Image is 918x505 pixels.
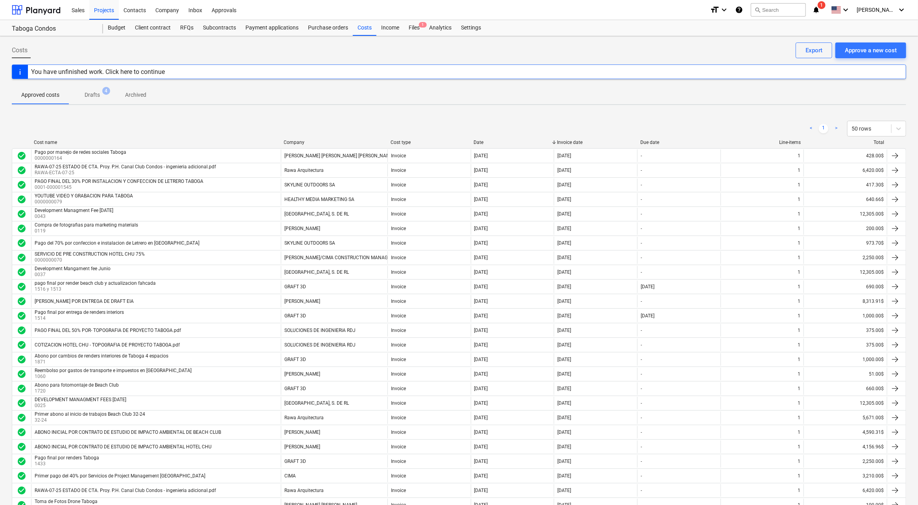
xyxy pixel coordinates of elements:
[391,255,406,260] div: Invoice
[35,382,119,388] div: Abono para fotomontaje de Beach Club
[845,45,897,55] div: Approve a new cost
[798,415,800,420] div: 1
[284,328,356,333] div: SOLUCIONES DE INGENIERIA RDJ
[879,467,918,505] iframe: Chat Widget
[35,455,99,461] div: Pago final por renders Taboga
[404,20,424,36] a: Files1
[804,382,887,395] div: 660.00$
[17,238,26,248] div: Invoice was approved
[557,197,571,202] div: [DATE]
[35,228,140,234] p: 0119
[798,153,800,159] div: 1
[17,253,26,262] span: check_circle
[175,20,198,36] div: RFQs
[557,371,571,377] div: [DATE]
[17,340,26,350] div: Invoice was approved
[641,313,654,319] div: [DATE]
[35,315,125,322] p: 1514
[284,182,335,188] div: SKYLINE OUTDOORS SA
[557,415,571,420] div: [DATE]
[804,353,887,366] div: 1,000.00$
[641,153,642,159] div: -
[557,226,571,231] div: [DATE]
[391,328,406,333] div: Invoice
[424,20,456,36] div: Analytics
[35,251,145,257] div: SERVICIO DE PRE CONSTRUCTION HOTEL CHU 75%
[419,22,427,28] span: 1
[806,45,822,55] div: Export
[641,226,642,231] div: -
[804,484,887,497] div: 6,420.00$
[812,5,820,15] i: notifications
[641,182,642,188] div: -
[17,209,26,219] span: check_circle
[641,255,642,260] div: -
[376,20,404,36] div: Income
[391,415,406,420] div: Invoice
[35,402,128,409] p: 0025
[474,211,488,217] div: [DATE]
[35,359,170,365] p: 1871
[35,179,203,184] div: PAGO FINAL DEL 30% POR INSTALACION Y CONFECCION DE LETRERO TABOGA
[804,310,887,322] div: 1,000.00$
[641,197,642,202] div: -
[641,357,642,362] div: -
[474,357,488,362] div: [DATE]
[391,444,406,450] div: Invoice
[735,5,743,15] i: Knowledge base
[641,459,642,464] div: -
[35,411,145,417] div: Primer abono al inicio de trabajos Beach Club 32-24
[17,442,26,452] div: Invoice was approved
[641,328,642,333] div: -
[17,166,26,175] div: Invoice was approved
[641,240,642,246] div: -
[474,255,488,260] div: [DATE]
[241,20,303,36] a: Payment applications
[798,328,800,333] div: 1
[798,299,800,304] div: 1
[17,340,26,350] span: check_circle
[103,20,130,36] a: Budget
[710,5,719,15] i: format_size
[391,211,406,217] div: Invoice
[17,151,26,160] div: Invoice was approved
[17,442,26,452] span: check_circle
[35,149,126,155] div: Pago por manejo de redes sociales Taboga
[17,384,26,393] div: Invoice was approved
[284,429,320,435] div: [PERSON_NAME]
[17,238,26,248] span: check_circle
[754,7,761,13] span: search
[557,269,571,275] div: [DATE]
[391,459,406,464] div: Invoice
[35,429,221,435] div: ABONO INICIAL POR CONTRATO DE ESTUDIO DE IMPACTO AMBIENTAL DE BEACH CLUB
[641,415,642,420] div: -
[284,357,306,362] div: GRAFT 3D
[391,284,406,289] div: Invoice
[804,251,887,264] div: 2,250.00$
[35,222,138,228] div: Compra de fotografias para marketing materials
[284,269,349,275] div: [GEOGRAPHIC_DATA], S. DE RL
[35,388,120,394] p: 1720
[897,5,906,15] i: keyboard_arrow_down
[391,226,406,231] div: Invoice
[640,140,717,145] div: Due date
[17,413,26,422] span: check_circle
[798,226,800,231] div: 1
[35,257,146,264] p: 0000000070
[35,461,101,467] p: 1433
[641,299,642,304] div: -
[557,357,571,362] div: [DATE]
[798,386,800,391] div: 1
[31,68,165,76] div: You have unfinished work. Click here to continue
[719,5,729,15] i: keyboard_arrow_down
[474,182,488,188] div: [DATE]
[557,284,571,289] div: [DATE]
[641,429,642,435] div: -
[474,342,488,348] div: [DATE]
[798,168,800,173] div: 1
[641,168,642,173] div: -
[474,459,488,464] div: [DATE]
[557,255,571,260] div: [DATE]
[804,455,887,468] div: 2,250.00$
